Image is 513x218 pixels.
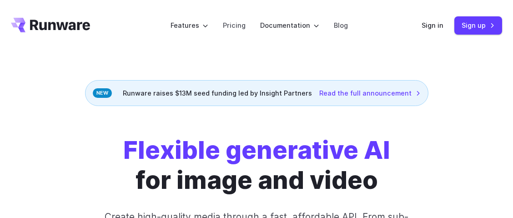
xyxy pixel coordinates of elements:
[171,20,208,30] label: Features
[454,16,502,34] a: Sign up
[260,20,319,30] label: Documentation
[85,80,428,106] div: Runware raises $13M seed funding led by Insight Partners
[422,20,443,30] a: Sign in
[123,135,390,195] h1: for image and video
[11,18,90,32] a: Go to /
[319,88,421,98] a: Read the full announcement
[334,20,348,30] a: Blog
[123,135,390,165] strong: Flexible generative AI
[223,20,246,30] a: Pricing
